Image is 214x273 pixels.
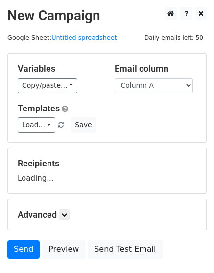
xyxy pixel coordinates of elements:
button: Save [71,117,96,133]
a: Daily emails left: 50 [141,34,207,41]
a: Untitled spreadsheet [51,34,117,41]
a: Load... [18,117,55,133]
h5: Email column [115,63,197,74]
span: Daily emails left: 50 [141,32,207,43]
small: Google Sheet: [7,34,117,41]
h5: Advanced [18,209,196,220]
a: Send [7,240,40,259]
h5: Variables [18,63,100,74]
div: Loading... [18,158,196,184]
a: Templates [18,103,60,113]
h5: Recipients [18,158,196,169]
a: Send Test Email [88,240,162,259]
h2: New Campaign [7,7,207,24]
a: Copy/paste... [18,78,77,93]
a: Preview [42,240,85,259]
